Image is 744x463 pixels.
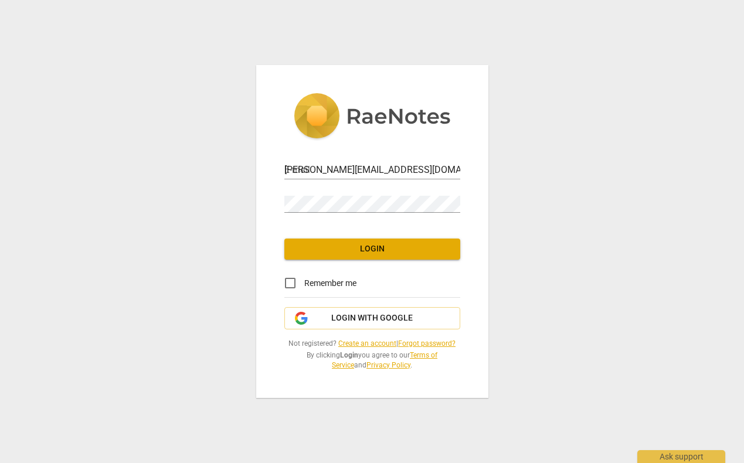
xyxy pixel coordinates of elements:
button: Login with Google [284,307,460,329]
a: Forgot password? [398,339,456,348]
b: Login [340,351,358,359]
a: Privacy Policy [366,361,410,369]
span: Login [294,243,451,255]
a: Create an account [338,339,396,348]
img: 5ac2273c67554f335776073100b6d88f.svg [294,93,451,141]
div: Ask support [637,450,725,463]
button: Login [284,239,460,260]
a: Terms of Service [332,351,437,369]
span: Login with Google [331,312,413,324]
span: Not registered? | [284,339,460,349]
span: By clicking you agree to our and . [284,350,460,370]
span: Remember me [304,277,356,290]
